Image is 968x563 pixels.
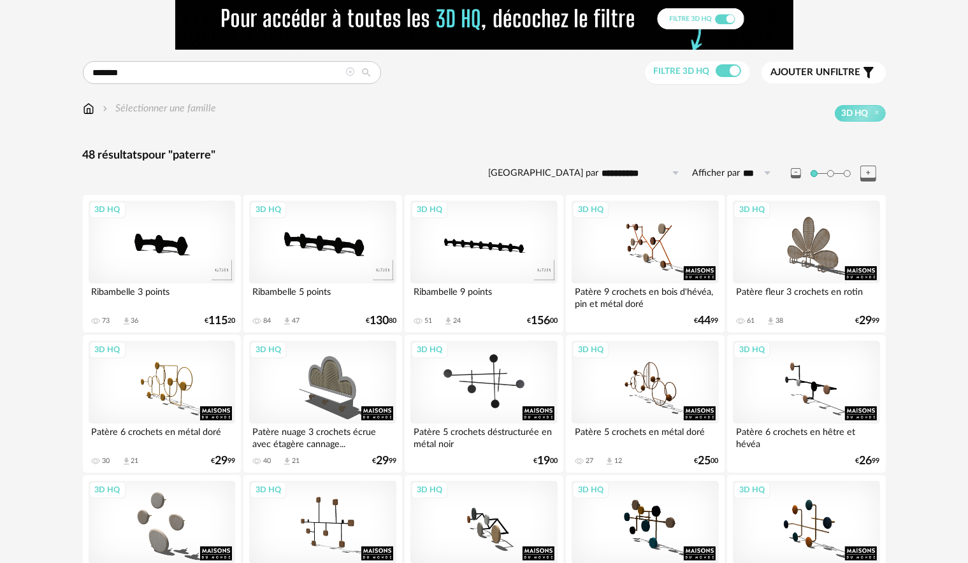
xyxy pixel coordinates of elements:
span: 130 [370,317,389,325]
div: 3D HQ [572,201,609,218]
div: 36 [131,317,139,325]
div: Patère 5 crochets déstructurée en métal noir [410,424,557,449]
div: Ribambelle 3 points [89,283,235,309]
div: 3D HQ [411,481,448,498]
div: € 00 [695,457,719,466]
div: 3D HQ [733,201,770,218]
div: 84 [263,317,271,325]
span: 19 [537,457,550,466]
a: 3D HQ Patère nuage 3 crochets écrue avec étagère cannage... 40 Download icon 21 €2999 [243,335,401,473]
a: 3D HQ Ribambelle 9 points 51 Download icon 24 €15600 [405,195,563,332]
div: Patère 9 crochets en bois d'hévéa, pin et métal doré [572,283,718,309]
img: svg+xml;base64,PHN2ZyB3aWR0aD0iMTYiIGhlaWdodD0iMTYiIHZpZXdCb3g9IjAgMCAxNiAxNiIgZmlsbD0ibm9uZSIgeG... [100,101,110,116]
div: 27 [586,457,593,466]
span: Download icon [282,457,292,466]
div: € 00 [533,457,558,466]
div: 61 [747,317,755,325]
span: Filter icon [861,65,876,80]
div: 3D HQ [572,481,609,498]
div: € 20 [205,317,235,325]
div: € 99 [372,457,396,466]
div: Sélectionner une famille [100,101,217,116]
button: Ajouter unfiltre Filter icon [762,62,886,83]
div: 3D HQ [250,481,287,498]
div: 3D HQ [411,341,448,358]
span: 29 [860,317,872,325]
span: pour "paterre" [143,150,216,161]
span: Filtre 3D HQ [654,67,710,76]
div: 3D HQ [89,481,126,498]
span: 25 [698,457,711,466]
a: 3D HQ Ribambelle 3 points 73 Download icon 36 €11520 [83,195,241,332]
div: 73 [103,317,110,325]
div: 12 [614,457,622,466]
div: 21 [292,457,300,466]
a: 3D HQ Patère 5 crochets déstructurée en métal noir €1900 [405,335,563,473]
div: Ribambelle 5 points [249,283,396,309]
div: € 99 [211,457,235,466]
div: 3D HQ [89,201,126,218]
div: 3D HQ [733,481,770,498]
div: Patère 5 crochets en métal doré [572,424,718,449]
a: 3D HQ Patère fleur 3 crochets en rotin 61 Download icon 38 €2999 [727,195,885,332]
img: svg+xml;base64,PHN2ZyB3aWR0aD0iMTYiIGhlaWdodD0iMTciIHZpZXdCb3g9IjAgMCAxNiAxNyIgZmlsbD0ibm9uZSIgeG... [83,101,94,116]
span: 29 [215,457,228,466]
div: 3D HQ [411,201,448,218]
div: 3D HQ [733,341,770,358]
div: 48 résultats [83,148,886,163]
span: 29 [376,457,389,466]
span: filtre [771,66,861,79]
div: 38 [776,317,783,325]
div: 3D HQ [250,341,287,358]
div: € 99 [695,317,719,325]
span: Download icon [122,457,131,466]
span: Download icon [605,457,614,466]
div: 3D HQ [572,341,609,358]
div: € 99 [856,317,880,325]
a: 3D HQ Patère 6 crochets en hêtre et hévéa €2699 [727,335,885,473]
div: Ribambelle 9 points [410,283,557,309]
div: 21 [131,457,139,466]
label: Afficher par [693,167,740,180]
div: Patère nuage 3 crochets écrue avec étagère cannage... [249,424,396,449]
div: 3D HQ [250,201,287,218]
div: 40 [263,457,271,466]
span: 156 [531,317,550,325]
span: Download icon [122,317,131,326]
span: Ajouter un [771,68,831,77]
div: 51 [424,317,432,325]
div: € 00 [527,317,558,325]
span: 44 [698,317,711,325]
div: Patère 6 crochets en hêtre et hévéa [733,424,879,449]
span: 26 [860,457,872,466]
label: [GEOGRAPHIC_DATA] par [489,167,599,180]
a: 3D HQ Patère 5 crochets en métal doré 27 Download icon 12 €2500 [566,335,724,473]
div: 3D HQ [89,341,126,358]
span: 3D HQ [842,108,869,119]
span: 115 [208,317,228,325]
div: 30 [103,457,110,466]
div: € 80 [366,317,396,325]
a: 3D HQ Patère 9 crochets en bois d'hévéa, pin et métal doré €4499 [566,195,724,332]
a: 3D HQ Ribambelle 5 points 84 Download icon 47 €13080 [243,195,401,332]
span: Download icon [444,317,453,326]
div: 24 [453,317,461,325]
div: Patère 6 crochets en métal doré [89,424,235,449]
div: 47 [292,317,300,325]
div: € 99 [856,457,880,466]
span: Download icon [282,317,292,326]
a: 3D HQ Patère 6 crochets en métal doré 30 Download icon 21 €2999 [83,335,241,473]
div: Patère fleur 3 crochets en rotin [733,283,879,309]
span: Download icon [766,317,776,326]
